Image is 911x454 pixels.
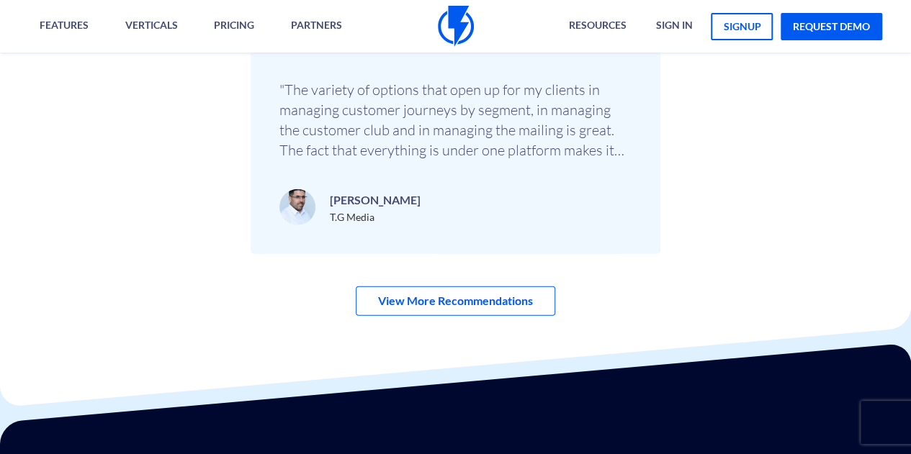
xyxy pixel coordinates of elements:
a: request demo [781,13,882,40]
p: [PERSON_NAME] [330,190,421,210]
p: "The variety of options that open up for my clients in managing customer journeys by segment, in ... [279,80,632,160]
a: signup [711,13,773,40]
span: T.G Media [330,211,374,223]
div: 1 / 3 [251,8,660,254]
a: View More Recommendations [356,286,555,316]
